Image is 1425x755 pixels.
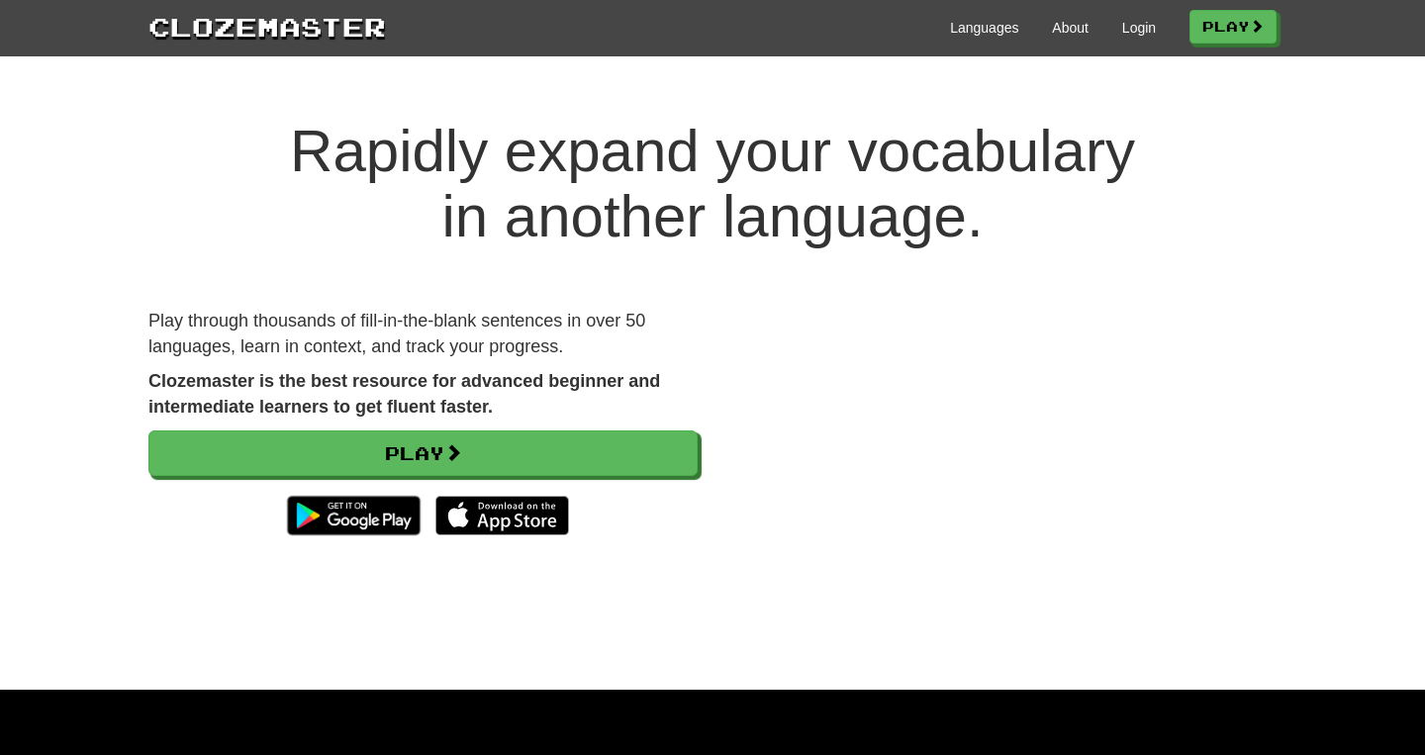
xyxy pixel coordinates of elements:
[277,486,430,545] img: Get it on Google Play
[148,8,386,45] a: Clozemaster
[148,430,698,476] a: Play
[435,496,569,535] img: Download_on_the_App_Store_Badge_US-UK_135x40-25178aeef6eb6b83b96f5f2d004eda3bffbb37122de64afbaef7...
[148,371,660,417] strong: Clozemaster is the best resource for advanced beginner and intermediate learners to get fluent fa...
[1189,10,1277,44] a: Play
[1122,18,1156,38] a: Login
[950,18,1018,38] a: Languages
[1052,18,1089,38] a: About
[148,309,698,359] p: Play through thousands of fill-in-the-blank sentences in over 50 languages, learn in context, and...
